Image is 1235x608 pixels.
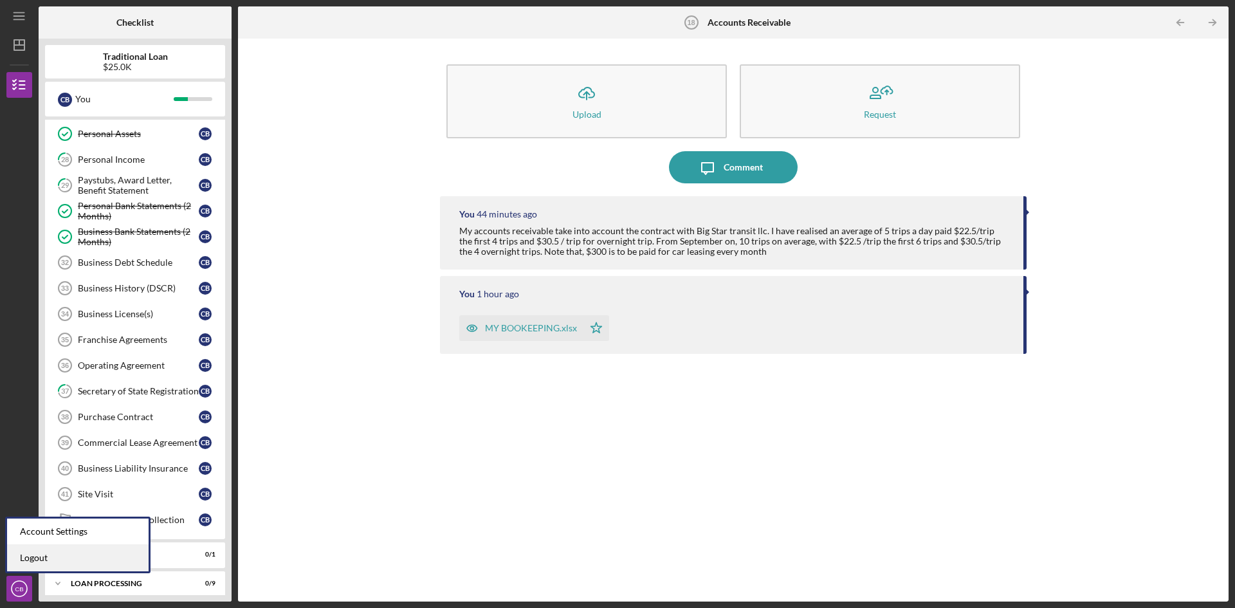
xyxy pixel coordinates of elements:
[103,62,168,72] div: $25.0K
[459,315,609,341] button: MY BOOKEEPING.xlsx
[477,289,519,299] time: 2025-08-16 15:09
[78,129,199,139] div: Personal Assets
[78,515,199,525] div: Documentation Collection
[740,64,1020,138] button: Request
[78,154,199,165] div: Personal Income
[78,412,199,422] div: Purchase Contract
[61,362,69,369] tspan: 36
[199,282,212,295] div: C B
[199,359,212,372] div: C B
[61,156,69,164] tspan: 28
[192,551,215,558] div: 0 / 1
[116,17,154,28] b: Checklist
[78,335,199,345] div: Franchise Agreements
[199,462,212,475] div: C B
[7,545,149,571] a: Logout
[864,109,896,119] div: Request
[199,436,212,449] div: C B
[58,93,72,107] div: C B
[485,323,577,333] div: MY BOOKEEPING.xlsx
[199,153,212,166] div: C B
[78,438,199,448] div: Commercial Lease Agreement
[75,88,174,110] div: You
[51,275,219,301] a: 33Business History (DSCR)CB
[51,456,219,481] a: 40Business Liability InsuranceCB
[51,172,219,198] a: 29Paystubs, Award Letter, Benefit StatementCB
[51,301,219,327] a: 34Business License(s)CB
[61,490,69,498] tspan: 41
[199,410,212,423] div: C B
[199,385,212,398] div: C B
[199,205,212,217] div: C B
[199,488,212,501] div: C B
[51,327,219,353] a: 35Franchise AgreementsCB
[61,439,69,447] tspan: 39
[51,198,219,224] a: Personal Bank Statements (2 Months)CB
[78,309,199,319] div: Business License(s)
[459,289,475,299] div: You
[192,580,215,587] div: 0 / 9
[199,230,212,243] div: C B
[199,127,212,140] div: C B
[78,226,199,247] div: Business Bank Statements (2 Months)
[78,201,199,221] div: Personal Bank Statements (2 Months)
[708,17,791,28] b: Accounts Receivable
[199,256,212,269] div: C B
[78,360,199,371] div: Operating Agreement
[446,64,727,138] button: Upload
[51,404,219,430] a: 38Purchase ContractCB
[51,250,219,275] a: 32Business Debt ScheduleCB
[78,257,199,268] div: Business Debt Schedule
[61,387,69,396] tspan: 37
[78,175,199,196] div: Paystubs, Award Letter, Benefit Statement
[61,284,69,292] tspan: 33
[78,386,199,396] div: Secretary of State Registration
[199,179,212,192] div: C B
[7,519,149,545] div: Account Settings
[572,109,601,119] div: Upload
[724,151,763,183] div: Comment
[78,283,199,293] div: Business History (DSCR)
[51,507,219,533] a: Documentation CollectionCB
[51,147,219,172] a: 28Personal IncomeCB
[669,151,798,183] button: Comment
[199,308,212,320] div: C B
[78,489,199,499] div: Site Visit
[51,224,219,250] a: Business Bank Statements (2 Months)CB
[51,430,219,456] a: 39Commercial Lease AgreementCB
[61,465,69,472] tspan: 40
[459,226,1011,257] div: My accounts receivable take into account the contract with Big Star transit llc. I have realised ...
[199,513,212,526] div: C B
[15,585,23,593] text: CB
[6,576,32,602] button: CB
[459,209,475,219] div: You
[61,336,69,344] tspan: 35
[199,333,212,346] div: C B
[688,19,695,26] tspan: 18
[103,51,168,62] b: Traditional Loan
[51,353,219,378] a: 36Operating AgreementCB
[51,378,219,404] a: 37Secretary of State RegistrationCB
[61,413,69,421] tspan: 38
[61,310,69,318] tspan: 34
[51,121,219,147] a: Personal AssetsCB
[61,181,69,190] tspan: 29
[78,463,199,474] div: Business Liability Insurance
[71,580,183,587] div: Loan Processing
[477,209,537,219] time: 2025-08-16 15:42
[61,259,69,266] tspan: 32
[51,481,219,507] a: 41Site VisitCB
